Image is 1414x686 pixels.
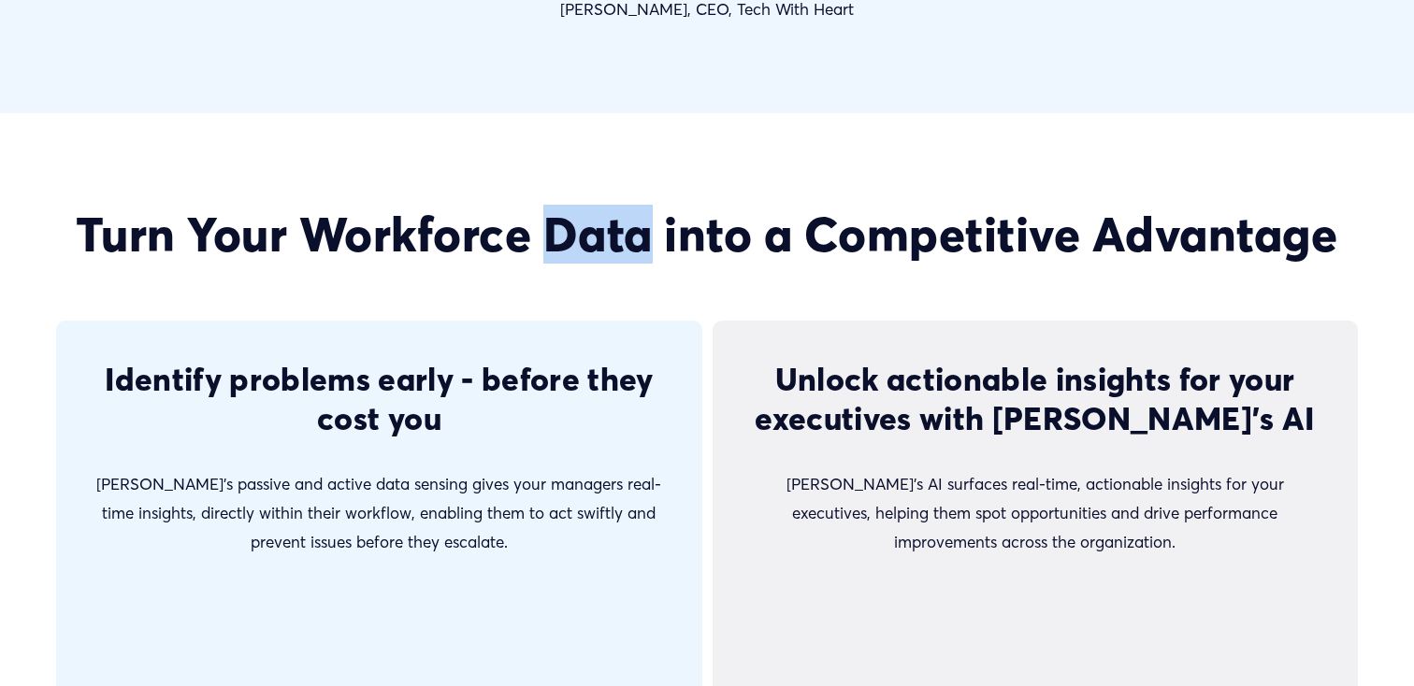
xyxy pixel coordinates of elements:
span: [PERSON_NAME]’s passive and active data sensing gives your managers real-time insights, directly ... [96,474,661,550]
span: Identify problems early - before they cost you [105,360,661,438]
span: [PERSON_NAME]’s AI surfaces real-time, actionable insights for your executives, helping them spot... [786,474,1289,550]
span: Unlock actionable insights for your executives with [PERSON_NAME]’s AI [755,360,1315,438]
h2: Turn Your Workforce Data into a Competitive Advantage [56,206,1357,263]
